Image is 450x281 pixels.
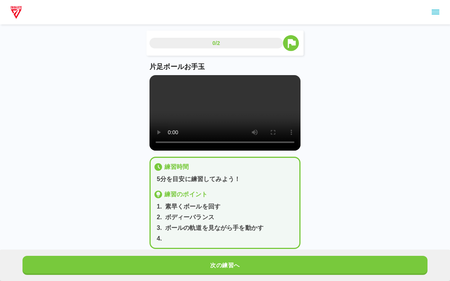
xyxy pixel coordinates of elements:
p: 素早くボールを回す [165,202,220,211]
p: 1 . [157,202,162,211]
button: 次の練習へ [22,256,427,275]
p: 4 . [157,234,162,243]
p: 片足ボールお手玉 [149,62,301,72]
p: ボールの軌道を見ながら手を動かす [165,223,264,233]
p: 2 . [157,213,162,222]
p: 練習のポイント [164,190,207,199]
img: dummy [9,5,23,20]
p: ボディーバランス [165,213,214,222]
p: 5分を目安に練習してみよう！ [157,175,296,184]
p: 練習時間 [164,162,189,172]
p: 3 . [157,223,162,233]
p: 0/2 [212,39,220,47]
button: sidemenu [429,6,442,19]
